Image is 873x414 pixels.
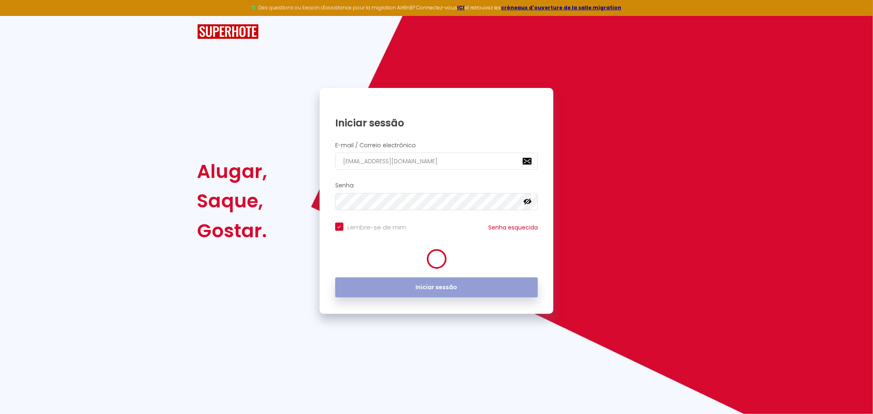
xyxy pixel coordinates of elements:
button: Iniciar sessão [335,277,538,298]
button: Ouvrir le widget de chat LiveChat [7,3,31,28]
div: Saque, [197,186,268,216]
img: SuperHote logo [197,24,259,39]
h2: E-mail / Correio electrónico [335,142,538,149]
div: Gostar. [197,216,268,245]
input: Seu email [335,153,538,170]
a: ICI [457,4,465,11]
h1: Iniciar sessão [335,117,538,129]
div: Alugar, [197,157,268,186]
h2: Senha [335,182,538,189]
a: créneaux d'ouverture de la salle migration [501,4,621,11]
a: Senha esquecida [488,223,538,232]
